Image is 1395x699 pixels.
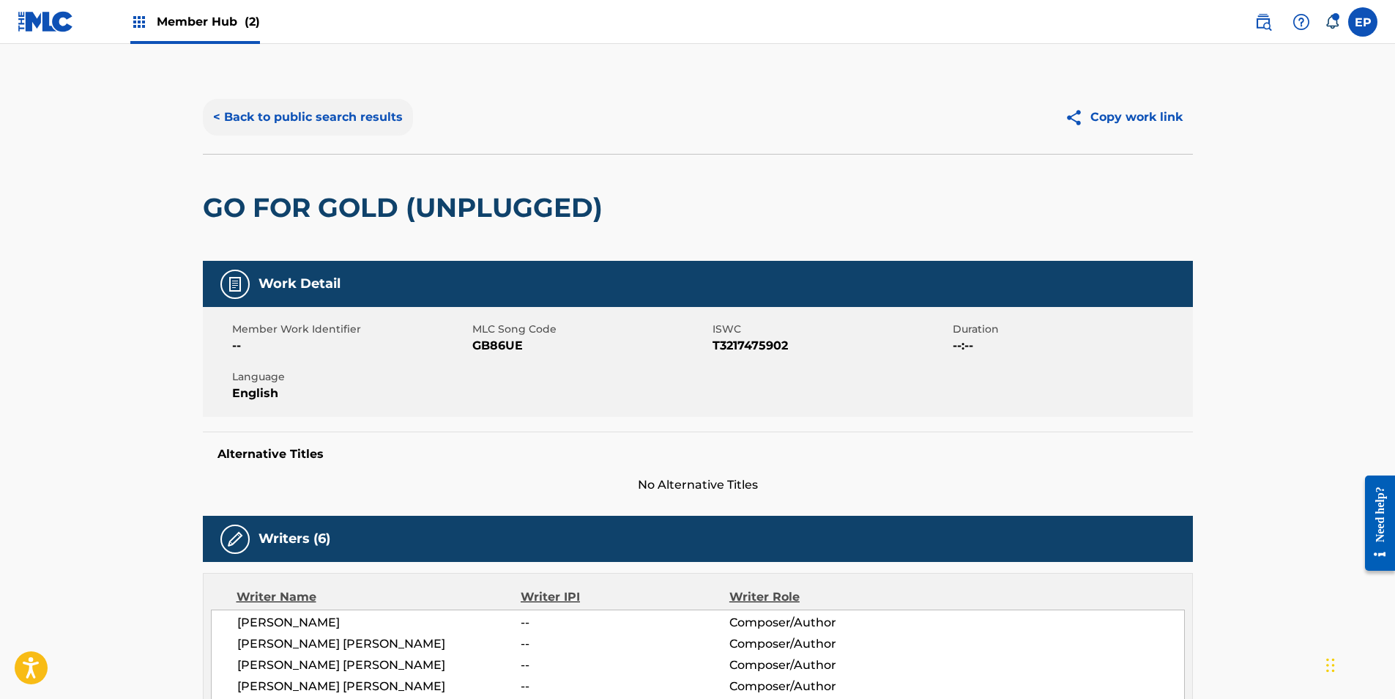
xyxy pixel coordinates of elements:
span: -- [521,635,729,653]
span: (2) [245,15,260,29]
span: Language [232,369,469,385]
span: [PERSON_NAME] [PERSON_NAME] [237,678,521,695]
span: Composer/Author [729,678,919,695]
h2: GO FOR GOLD (UNPLUGGED) [203,191,610,224]
h5: Work Detail [258,275,341,292]
span: T3217475902 [713,337,949,355]
span: -- [521,614,729,632]
div: Notifications [1325,15,1339,29]
span: Member Hub [157,13,260,30]
div: Help [1287,7,1316,37]
div: Writer Name [237,588,521,606]
a: Public Search [1249,7,1278,37]
img: search [1254,13,1272,31]
span: -- [521,657,729,674]
span: -- [521,678,729,695]
img: MLC Logo [18,11,74,32]
span: Composer/Author [729,614,919,632]
span: ISWC [713,322,949,337]
span: [PERSON_NAME] [PERSON_NAME] [237,635,521,653]
div: Writer Role [729,588,919,606]
h5: Writers (6) [258,530,330,547]
iframe: Chat Widget [1322,629,1395,699]
span: Composer/Author [729,657,919,674]
span: Duration [953,322,1189,337]
img: Copy work link [1065,108,1090,127]
span: --:-- [953,337,1189,355]
button: Copy work link [1054,99,1193,136]
h5: Alternative Titles [217,447,1178,462]
span: MLC Song Code [472,322,709,337]
img: Writers [226,530,244,548]
span: [PERSON_NAME] [237,614,521,632]
span: GB86UE [472,337,709,355]
span: No Alternative Titles [203,476,1193,494]
img: Work Detail [226,275,244,293]
span: Composer/Author [729,635,919,653]
span: English [232,385,469,402]
span: Member Work Identifier [232,322,469,337]
div: Writer IPI [521,588,729,606]
img: Top Rightsholders [130,13,148,31]
img: help [1292,13,1310,31]
div: Drag [1326,643,1335,687]
span: [PERSON_NAME] [PERSON_NAME] [237,657,521,674]
iframe: Resource Center [1354,465,1395,582]
span: -- [232,337,469,355]
button: < Back to public search results [203,99,413,136]
div: User Menu [1348,7,1377,37]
